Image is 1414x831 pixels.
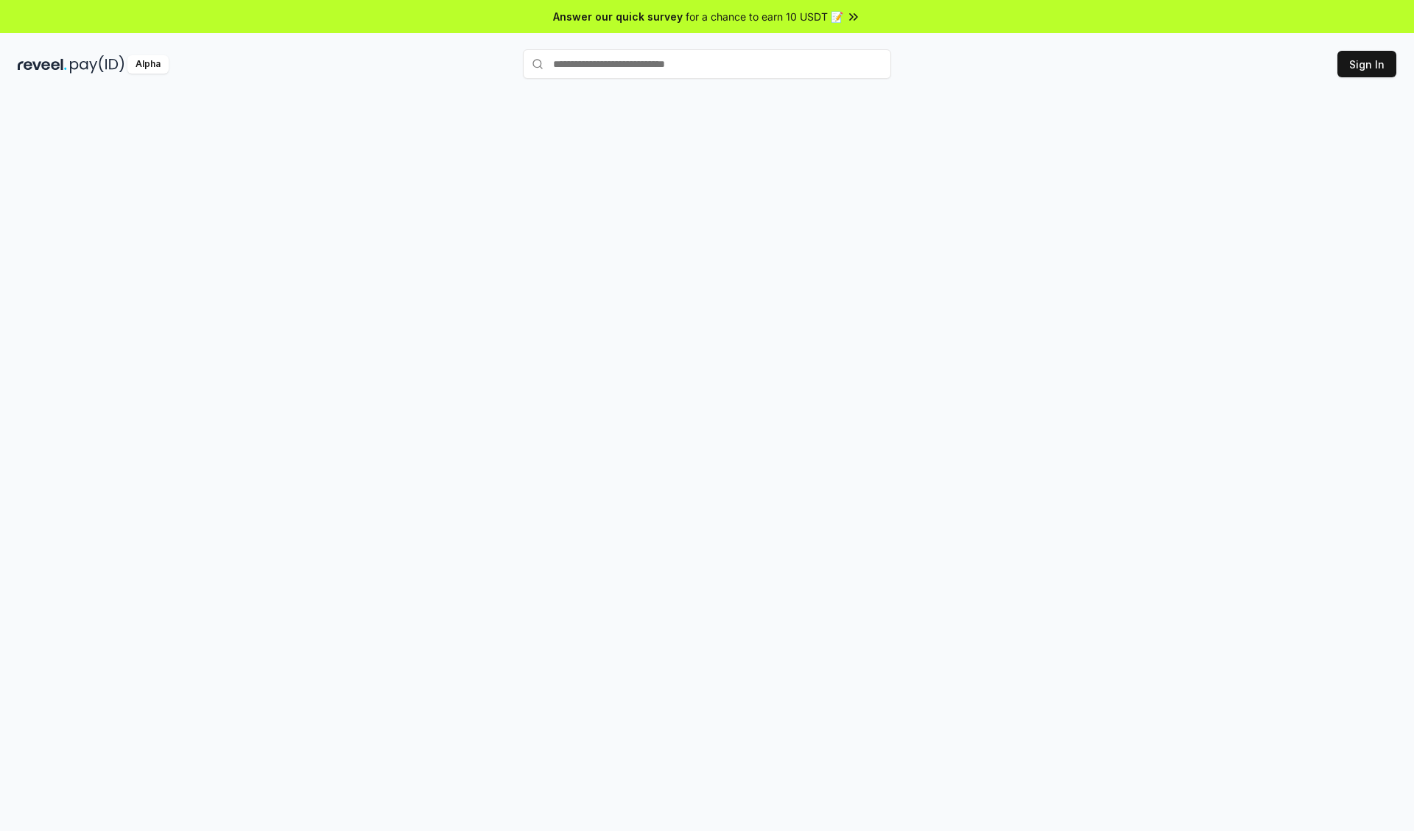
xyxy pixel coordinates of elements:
span: Answer our quick survey [553,9,683,24]
img: pay_id [70,55,124,74]
button: Sign In [1337,51,1396,77]
img: reveel_dark [18,55,67,74]
div: Alpha [127,55,169,74]
span: for a chance to earn 10 USDT 📝 [686,9,843,24]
